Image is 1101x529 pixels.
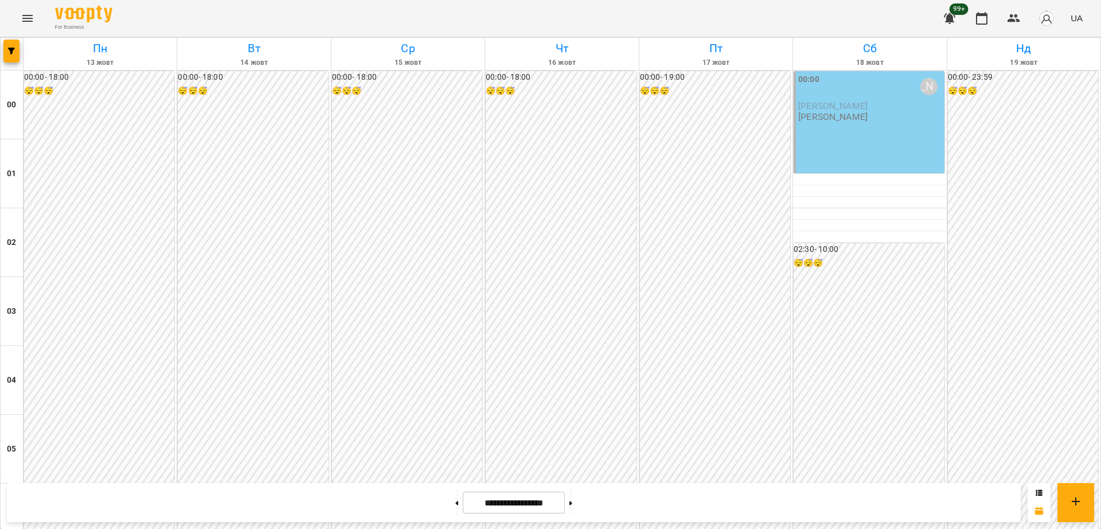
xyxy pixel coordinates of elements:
[794,243,944,256] h6: 02:30 - 10:00
[7,99,16,111] h6: 00
[948,85,1098,98] h6: 😴😴😴
[641,40,791,57] h6: Пт
[179,57,329,68] h6: 14 жовт
[487,40,637,57] h6: Чт
[794,257,944,270] h6: 😴😴😴
[333,57,483,68] h6: 15 жовт
[25,57,175,68] h6: 13 жовт
[798,112,868,122] p: [PERSON_NAME]
[641,57,791,68] h6: 17 жовт
[1066,7,1087,29] button: UA
[179,40,329,57] h6: Вт
[332,71,482,84] h6: 00:00 - 18:00
[1071,12,1083,24] span: UA
[7,374,16,387] h6: 04
[7,236,16,249] h6: 02
[1038,10,1055,26] img: avatar_s.png
[949,40,1099,57] h6: Нд
[332,85,482,98] h6: 😴😴😴
[486,71,636,84] h6: 00:00 - 18:00
[14,5,41,32] button: Menu
[333,40,483,57] h6: Ср
[178,85,328,98] h6: 😴😴😴
[55,6,112,22] img: Voopty Logo
[7,443,16,456] h6: 05
[487,57,637,68] h6: 16 жовт
[55,24,112,31] span: For Business
[798,73,819,86] label: 00:00
[920,78,938,95] div: Панасенко Дарина
[178,71,328,84] h6: 00:00 - 18:00
[795,57,944,68] h6: 18 жовт
[7,168,16,180] h6: 01
[486,85,636,98] h6: 😴😴😴
[640,71,790,84] h6: 00:00 - 19:00
[795,40,944,57] h6: Сб
[640,85,790,98] h6: 😴😴😴
[949,57,1099,68] h6: 19 жовт
[7,305,16,318] h6: 03
[24,85,174,98] h6: 😴😴😴
[948,71,1098,84] h6: 00:00 - 23:59
[25,40,175,57] h6: Пн
[798,100,868,111] span: [PERSON_NAME]
[24,71,174,84] h6: 00:00 - 18:00
[950,3,969,15] span: 99+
